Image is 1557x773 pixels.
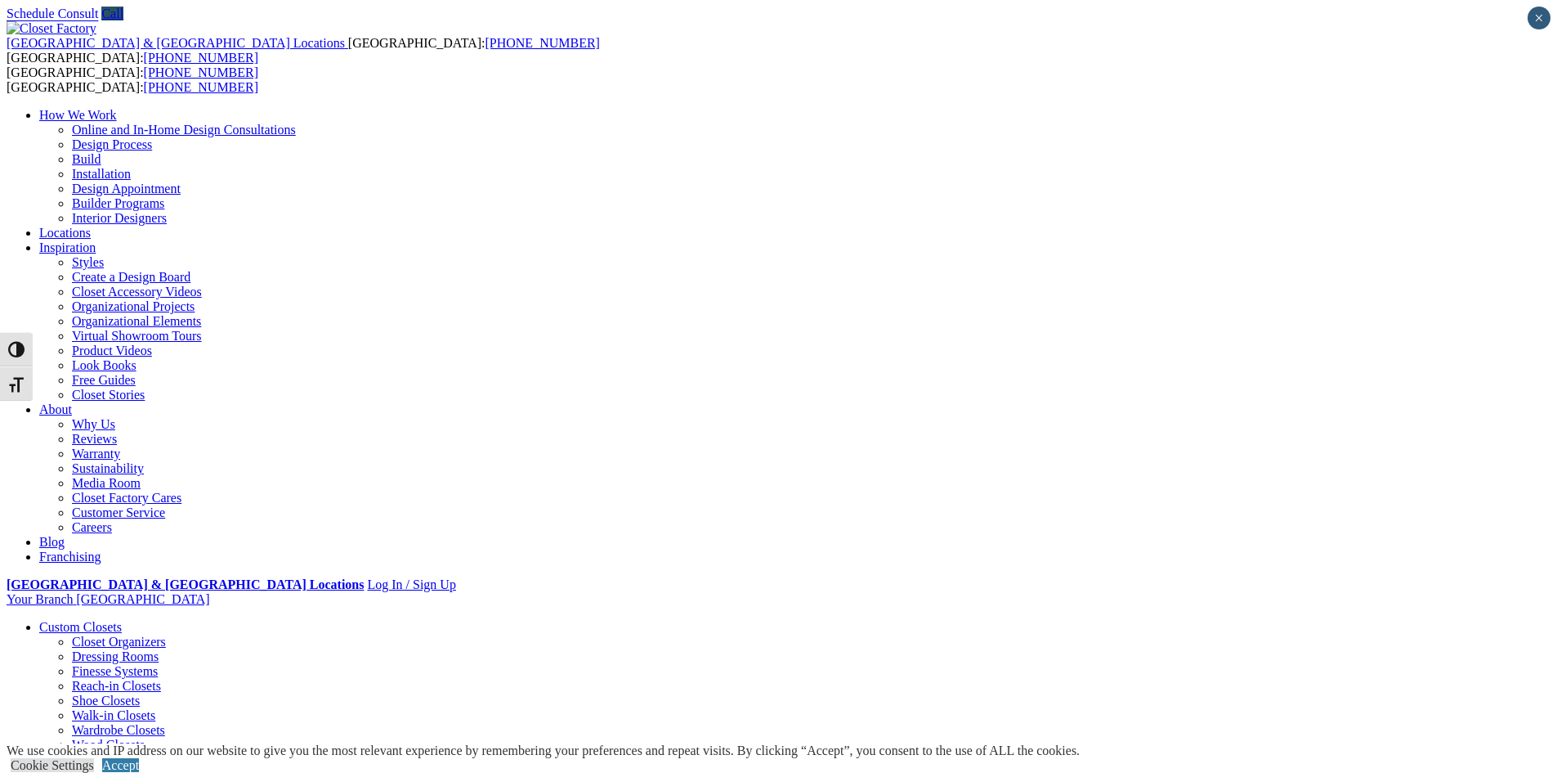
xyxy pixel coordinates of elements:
[72,491,181,505] a: Closet Factory Cares
[7,592,73,606] span: Your Branch
[7,36,345,50] span: [GEOGRAPHIC_DATA] & [GEOGRAPHIC_DATA] Locations
[72,664,158,678] a: Finesse Systems
[72,679,161,693] a: Reach-in Closets
[367,578,455,591] a: Log In / Sign Up
[39,402,72,416] a: About
[144,80,258,94] a: [PHONE_NUMBER]
[7,36,600,65] span: [GEOGRAPHIC_DATA]: [GEOGRAPHIC_DATA]:
[7,36,348,50] a: [GEOGRAPHIC_DATA] & [GEOGRAPHIC_DATA] Locations
[72,723,165,737] a: Wardrobe Closets
[101,7,123,20] a: Call
[76,592,209,606] span: [GEOGRAPHIC_DATA]
[1528,7,1550,29] button: Close
[485,36,599,50] a: [PHONE_NUMBER]
[72,708,155,722] a: Walk-in Closets
[7,7,98,20] a: Schedule Consult
[72,299,195,313] a: Organizational Projects
[72,255,104,269] a: Styles
[72,344,152,357] a: Product Videos
[72,520,112,534] a: Careers
[72,388,145,402] a: Closet Stories
[7,592,210,606] a: Your Branch [GEOGRAPHIC_DATA]
[39,550,101,564] a: Franchising
[39,108,117,122] a: How We Work
[72,123,296,137] a: Online and In-Home Design Consultations
[72,358,136,372] a: Look Books
[144,51,258,65] a: [PHONE_NUMBER]
[39,226,91,240] a: Locations
[72,329,202,343] a: Virtual Showroom Tours
[72,476,141,490] a: Media Room
[72,649,159,663] a: Dressing Rooms
[72,738,145,752] a: Wood Closets
[11,758,94,772] a: Cookie Settings
[72,694,140,708] a: Shoe Closets
[39,240,96,254] a: Inspiration
[72,285,202,299] a: Closet Accessory Videos
[72,314,201,328] a: Organizational Elements
[72,137,152,151] a: Design Process
[102,758,139,772] a: Accept
[72,196,164,210] a: Builder Programs
[72,417,115,431] a: Why Us
[7,21,96,36] img: Closet Factory
[72,167,131,181] a: Installation
[7,744,1080,758] div: We use cookies and IP address on our website to give you the most relevant experience by remember...
[144,65,258,79] a: [PHONE_NUMBER]
[39,620,122,634] a: Custom Closets
[72,182,181,195] a: Design Appointment
[7,578,364,591] a: [GEOGRAPHIC_DATA] & [GEOGRAPHIC_DATA] Locations
[72,211,167,225] a: Interior Designers
[72,270,190,284] a: Create a Design Board
[72,432,117,446] a: Reviews
[72,635,166,649] a: Closet Organizers
[72,373,136,387] a: Free Guides
[72,506,165,519] a: Customer Service
[72,152,101,166] a: Build
[7,65,258,94] span: [GEOGRAPHIC_DATA]: [GEOGRAPHIC_DATA]:
[39,535,65,549] a: Blog
[72,461,144,475] a: Sustainability
[72,447,120,461] a: Warranty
